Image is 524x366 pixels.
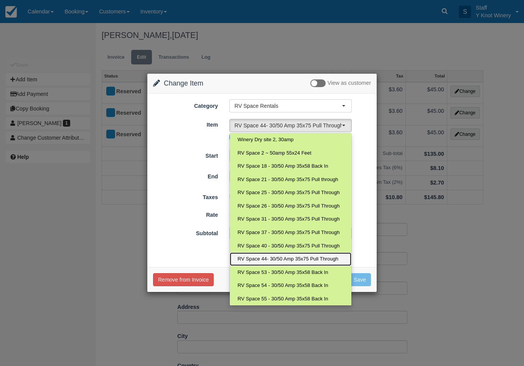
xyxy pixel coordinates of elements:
[237,216,339,223] span: RV Space 31 - 30/50 Amp 35x75 Pull Through
[237,242,339,250] span: RV Space 40 - 30/50 Amp 35x75 Pull Through
[237,256,338,263] span: RV Space 44- 30/50 Amp 35x75 Pull Through
[237,189,339,196] span: RV Space 25 - 30/50 Amp 35x75 Pull Through
[237,229,339,236] span: RV Space 37 - 30/50 Amp 35x75 Pull Through
[237,163,328,170] span: RV Space 18 - 30/50 Amp 35x58 Back In
[237,269,328,276] span: RV Space 53 - 30/50 Amp 35x58 Back In
[237,150,311,157] span: RV Space 2 ~ 50amp 55x24 Feet
[237,295,328,303] span: RV Space 55 - 30/50 Amp 35x58 Back In
[237,136,293,143] span: Winery Dry site 2, 30amp
[237,176,338,183] span: RV Space 21 - 30/50 Amp 35x75 Pull through
[237,203,339,210] span: RV Space 26 - 30/50 Amp 35x75 Pull Through
[237,282,328,289] span: RV Space 54 - 30/50 Amp 35x58 Back In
